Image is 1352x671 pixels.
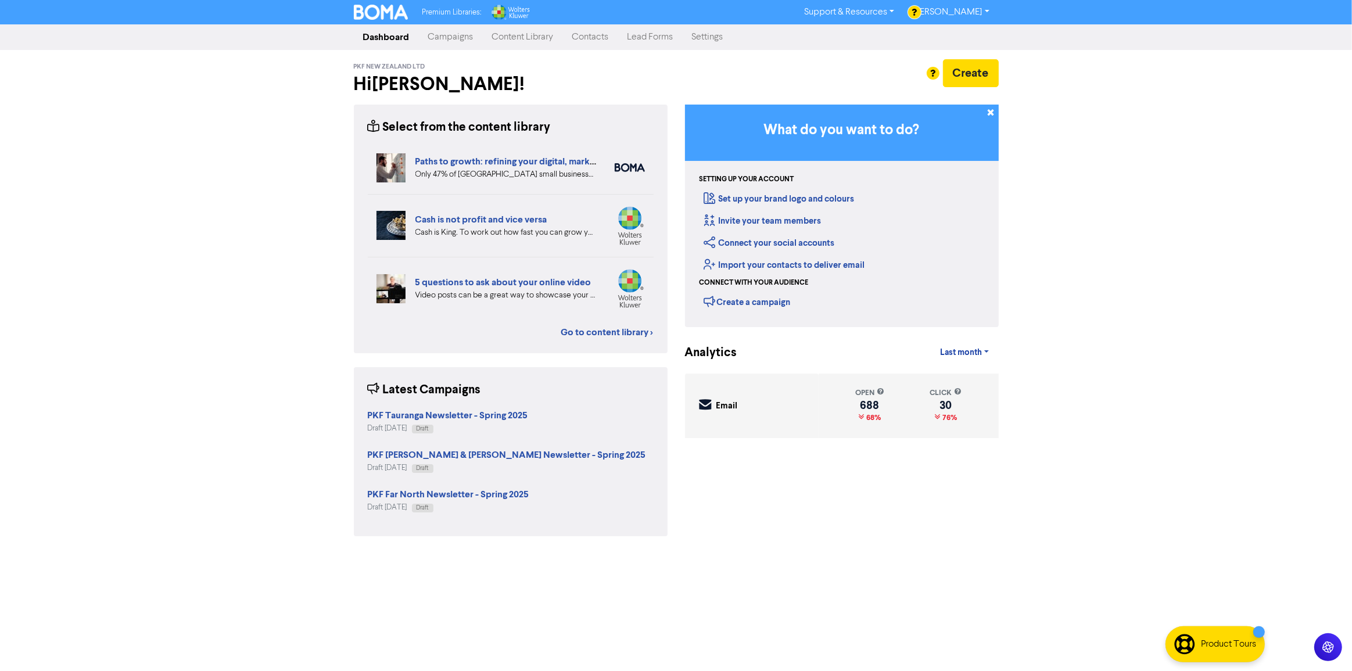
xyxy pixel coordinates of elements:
strong: PKF Far North Newsletter - Spring 2025 [368,489,529,500]
a: Support & Resources [795,3,903,21]
img: wolters_kluwer [615,269,645,308]
a: PKF Far North Newsletter - Spring 2025 [368,490,529,500]
div: Draft [DATE] [368,423,528,434]
div: Draft [DATE] [368,462,646,473]
a: Paths to growth: refining your digital, market and export strategies [415,156,690,167]
a: Connect your social accounts [704,238,835,249]
span: Draft [417,426,429,432]
div: Latest Campaigns [368,381,481,399]
div: Select from the content library [368,119,551,137]
a: Campaigns [419,26,483,49]
div: 688 [855,401,884,410]
a: Last month [931,341,998,364]
img: BOMA Logo [354,5,408,20]
span: Draft [417,465,429,471]
strong: PKF Tauranga Newsletter - Spring 2025 [368,410,528,421]
a: [PERSON_NAME] [903,3,998,21]
img: boma [615,163,645,172]
div: Email [716,400,738,413]
img: wolterskluwer [615,206,645,245]
div: Draft [DATE] [368,502,529,513]
div: Cash is King. To work out how fast you can grow your business, you need to look at your projected... [415,227,597,239]
a: Settings [683,26,733,49]
div: open [855,387,884,399]
a: Cash is not profit and vice versa [415,214,547,225]
a: Invite your team members [704,216,822,227]
strong: PKF [PERSON_NAME] & [PERSON_NAME] Newsletter - Spring 2025 [368,449,646,461]
a: 5 questions to ask about your online video [415,277,591,288]
a: Set up your brand logo and colours [704,193,855,204]
h3: What do you want to do? [702,122,981,139]
span: Last month [940,347,982,358]
div: Analytics [685,344,723,362]
div: Connect with your audience [700,278,809,288]
span: Draft [417,505,429,511]
span: PKF New Zealand Ltd [354,63,425,71]
div: Create a campaign [704,293,791,310]
button: Create [943,59,999,87]
h2: Hi [PERSON_NAME] ! [354,73,668,95]
div: 30 [930,401,962,410]
div: Video posts can be a great way to showcase your product and build brand trust and connections wit... [415,289,597,302]
a: PKF Tauranga Newsletter - Spring 2025 [368,411,528,421]
span: 68% [865,413,881,422]
div: click [930,387,962,399]
a: Import your contacts to deliver email [704,260,865,271]
span: Premium Libraries: [422,9,481,16]
a: Go to content library > [561,325,654,339]
div: Only 47% of New Zealand small businesses expect growth in 2025. We’ve highlighted four key ways y... [415,168,597,181]
a: Contacts [563,26,618,49]
a: Content Library [483,26,563,49]
a: Dashboard [354,26,419,49]
span: 76% [940,413,957,422]
a: Lead Forms [618,26,683,49]
img: Wolters Kluwer [490,5,530,20]
div: Setting up your account [700,174,794,185]
a: PKF [PERSON_NAME] & [PERSON_NAME] Newsletter - Spring 2025 [368,451,646,460]
div: Getting Started in BOMA [685,105,999,327]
